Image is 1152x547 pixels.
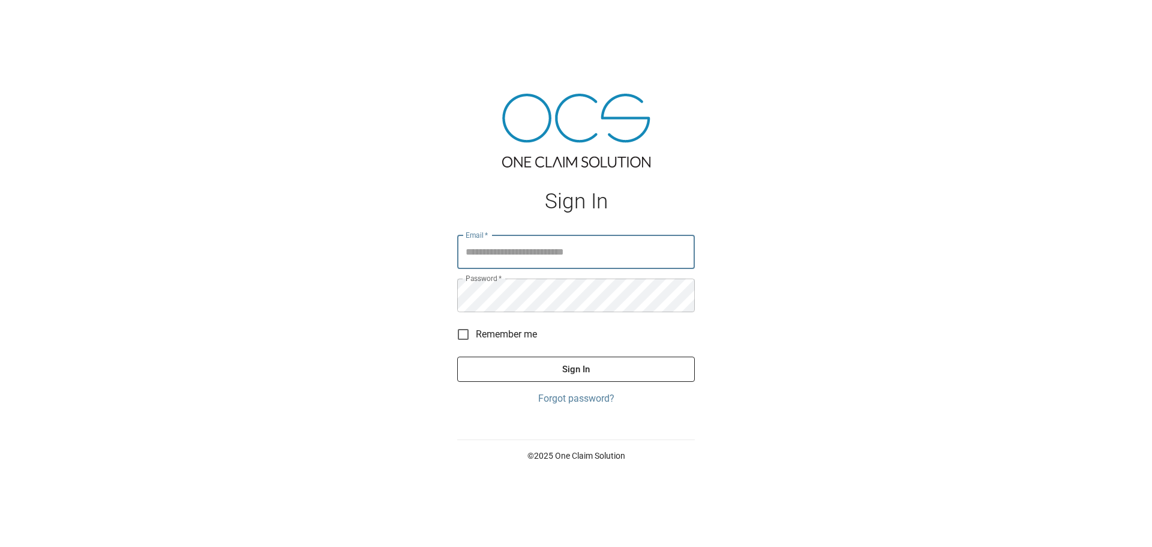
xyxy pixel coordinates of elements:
p: © 2025 One Claim Solution [457,450,695,462]
button: Sign In [457,357,695,382]
h1: Sign In [457,189,695,214]
label: Email [466,230,488,240]
label: Password [466,273,502,283]
span: Remember me [476,327,537,342]
img: ocs-logo-white-transparent.png [14,7,62,31]
a: Forgot password? [457,391,695,406]
img: ocs-logo-tra.png [502,94,650,168]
